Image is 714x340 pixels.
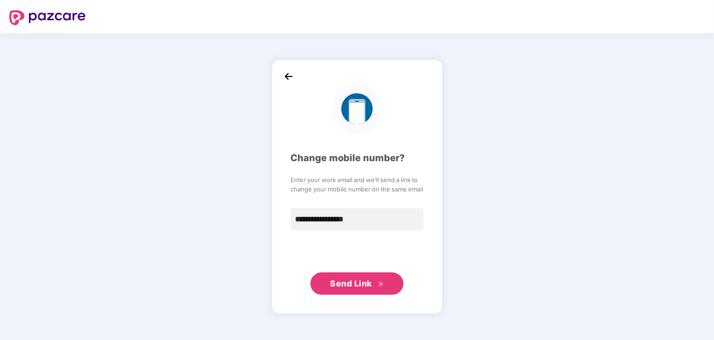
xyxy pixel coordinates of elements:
span: change your mobile number on the same email [291,184,424,194]
span: Send Link [330,279,372,288]
button: Send Linkdouble-right [310,272,404,295]
span: double-right [378,281,384,287]
img: logo [9,10,86,25]
div: Change mobile number? [291,151,424,165]
img: back_icon [282,69,296,83]
span: Enter your work email and we’ll send a link to [291,175,424,184]
img: logo [331,83,382,134]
